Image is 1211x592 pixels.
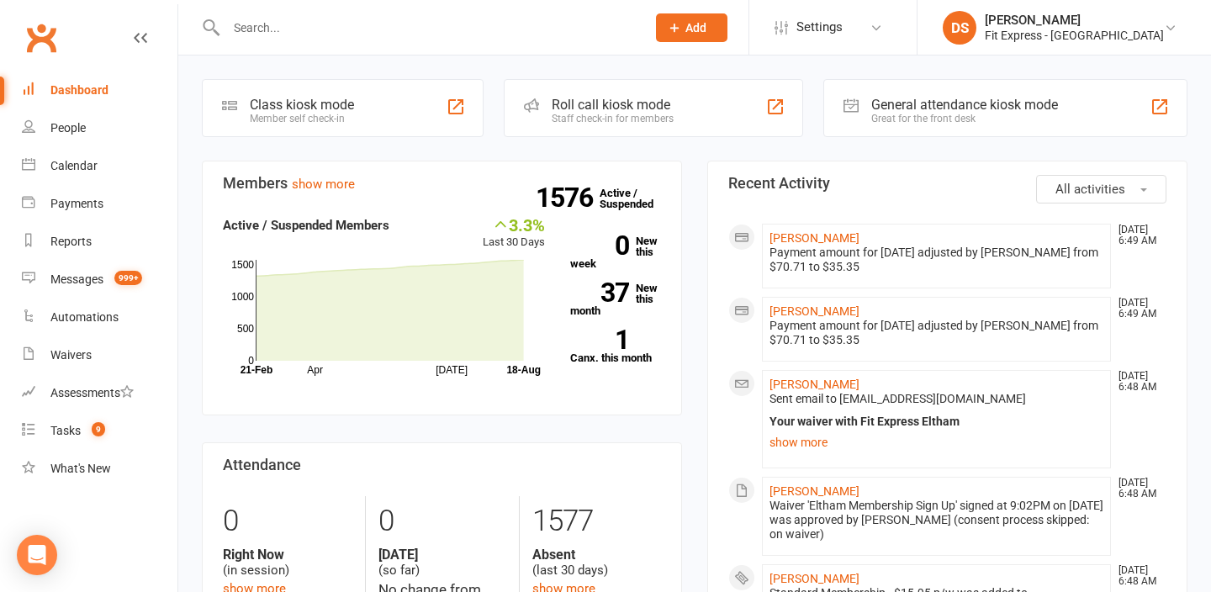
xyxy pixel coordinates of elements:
a: What's New [22,450,177,488]
div: Class kiosk mode [250,97,354,113]
a: Messages 999+ [22,261,177,299]
div: Automations [50,310,119,324]
div: People [50,121,86,135]
time: [DATE] 6:48 AM [1110,565,1166,587]
span: Sent email to [EMAIL_ADDRESS][DOMAIN_NAME] [769,392,1026,405]
div: 0 [378,496,507,547]
a: [PERSON_NAME] [769,378,859,391]
div: General attendance kiosk mode [871,97,1058,113]
h3: Attendance [223,457,661,473]
strong: 1576 [536,185,600,210]
div: Your waiver with Fit Express Eltham [769,415,1103,429]
div: Tasks [50,424,81,437]
a: Payments [22,185,177,223]
a: Waivers [22,336,177,374]
div: Member self check-in [250,113,354,124]
strong: 0 [570,233,629,258]
strong: Active / Suspended Members [223,218,389,233]
a: Reports [22,223,177,261]
div: Waiver 'Eltham Membership Sign Up' signed at 9:02PM on [DATE] was approved by [PERSON_NAME] (cons... [769,499,1103,542]
strong: Absent [532,547,661,563]
div: (in session) [223,547,352,579]
div: Dashboard [50,83,108,97]
input: Search... [221,16,634,40]
span: 999+ [114,271,142,285]
div: 0 [223,496,352,547]
div: Fit Express - [GEOGRAPHIC_DATA] [985,28,1164,43]
a: 1Canx. this month [570,330,661,363]
span: Add [685,21,706,34]
a: 1576Active / Suspended [600,175,674,222]
span: Settings [796,8,843,46]
a: [PERSON_NAME] [769,572,859,585]
a: [PERSON_NAME] [769,484,859,498]
time: [DATE] 6:49 AM [1110,225,1166,246]
strong: 1 [570,327,629,352]
time: [DATE] 6:48 AM [1110,371,1166,393]
div: 3.3% [483,215,545,234]
time: [DATE] 6:48 AM [1110,478,1166,499]
div: DS [943,11,976,45]
div: Roll call kiosk mode [552,97,674,113]
div: Staff check-in for members [552,113,674,124]
div: Assessments [50,386,134,399]
button: Add [656,13,727,42]
strong: [DATE] [378,547,507,563]
div: Calendar [50,159,98,172]
h3: Members [223,175,661,192]
div: 1577 [532,496,661,547]
div: Payments [50,197,103,210]
div: Reports [50,235,92,248]
div: (last 30 days) [532,547,661,579]
div: Last 30 Days [483,215,545,251]
div: Open Intercom Messenger [17,535,57,575]
a: Dashboard [22,71,177,109]
a: Assessments [22,374,177,412]
div: (so far) [378,547,507,579]
div: Payment amount for [DATE] adjusted by [PERSON_NAME] from $70.71 to $35.35 [769,246,1103,274]
a: Automations [22,299,177,336]
div: [PERSON_NAME] [985,13,1164,28]
a: [PERSON_NAME] [769,231,859,245]
strong: Right Now [223,547,352,563]
a: show more [769,431,1103,454]
a: 37New this month [570,283,661,316]
a: show more [292,177,355,192]
a: [PERSON_NAME] [769,304,859,318]
a: 0New this week [570,235,661,269]
div: Payment amount for [DATE] adjusted by [PERSON_NAME] from $70.71 to $35.35 [769,319,1103,347]
span: 9 [92,422,105,436]
div: Messages [50,272,103,286]
h3: Recent Activity [728,175,1166,192]
div: What's New [50,462,111,475]
time: [DATE] 6:49 AM [1110,298,1166,320]
a: Clubworx [20,17,62,59]
button: All activities [1036,175,1166,203]
a: Tasks 9 [22,412,177,450]
strong: 37 [570,280,629,305]
a: People [22,109,177,147]
span: All activities [1055,182,1125,197]
div: Great for the front desk [871,113,1058,124]
a: Calendar [22,147,177,185]
div: Waivers [50,348,92,362]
